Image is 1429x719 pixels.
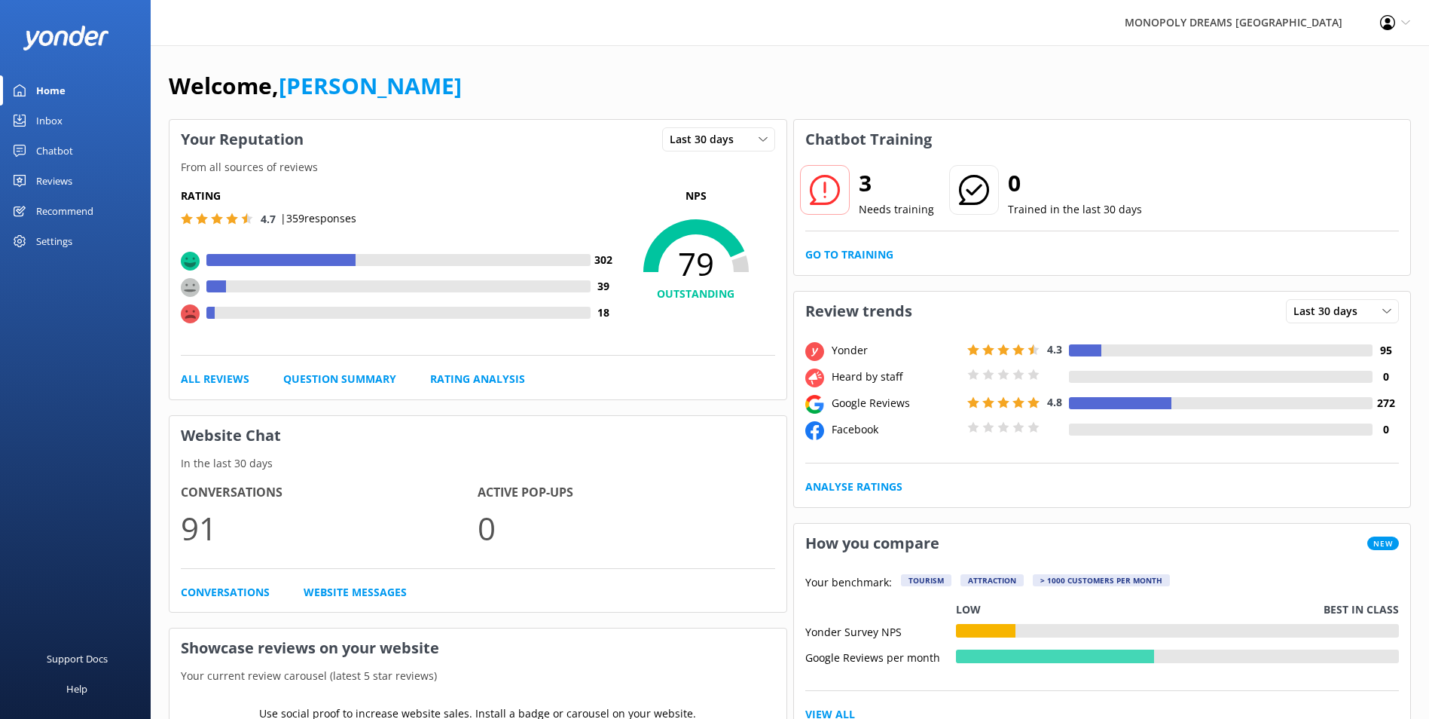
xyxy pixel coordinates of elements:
[169,120,315,159] h3: Your Reputation
[478,503,774,553] p: 0
[670,131,743,148] span: Last 30 days
[828,395,963,412] div: Google Reviews
[901,574,951,586] div: Tourism
[1293,303,1366,320] span: Last 30 days
[1373,395,1399,412] h4: 272
[1008,165,1142,201] h2: 0
[36,106,63,136] div: Inbox
[478,483,774,503] h4: Active Pop-ups
[794,524,951,563] h3: How you compare
[591,304,617,321] h4: 18
[169,416,786,455] h3: Website Chat
[36,196,93,226] div: Recommend
[23,26,109,50] img: yonder-white-logo.png
[169,159,786,176] p: From all sources of reviews
[828,369,963,385] div: Heard by staff
[960,574,1024,586] div: Attraction
[36,136,73,166] div: Chatbot
[617,188,775,204] p: NPS
[828,342,963,359] div: Yonder
[956,601,981,618] p: Low
[1047,395,1062,409] span: 4.8
[1373,421,1399,438] h4: 0
[859,165,934,201] h2: 3
[181,371,249,387] a: All Reviews
[591,278,617,295] h4: 39
[169,455,786,472] p: In the last 30 days
[36,166,72,196] div: Reviews
[430,371,525,387] a: Rating Analysis
[805,574,892,592] p: Your benchmark:
[181,483,478,503] h4: Conversations
[805,246,893,263] a: Go to Training
[1008,201,1142,218] p: Trained in the last 30 days
[169,68,462,104] h1: Welcome,
[169,668,786,684] p: Your current review carousel (latest 5 star reviews)
[859,201,934,218] p: Needs training
[304,584,407,601] a: Website Messages
[66,674,87,704] div: Help
[1373,342,1399,359] h4: 95
[805,650,956,663] div: Google Reviews per month
[1324,601,1399,618] p: Best in class
[279,70,462,101] a: [PERSON_NAME]
[794,292,924,331] h3: Review trends
[617,245,775,283] span: 79
[169,629,786,668] h3: Showcase reviews on your website
[47,644,108,674] div: Support Docs
[283,371,396,387] a: Question Summary
[181,503,478,553] p: 91
[1033,574,1170,586] div: > 1000 customers per month
[1367,537,1399,550] span: New
[805,479,902,495] a: Analyse Ratings
[805,624,956,638] div: Yonder Survey NPS
[617,286,775,302] h4: OUTSTANDING
[794,120,943,159] h3: Chatbot Training
[591,252,617,268] h4: 302
[36,75,66,106] div: Home
[828,421,963,438] div: Facebook
[181,584,270,601] a: Conversations
[1373,369,1399,385] h4: 0
[36,226,72,256] div: Settings
[1047,342,1062,356] span: 4.3
[261,212,276,226] span: 4.7
[280,210,356,227] p: | 359 responses
[181,188,617,204] h5: Rating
